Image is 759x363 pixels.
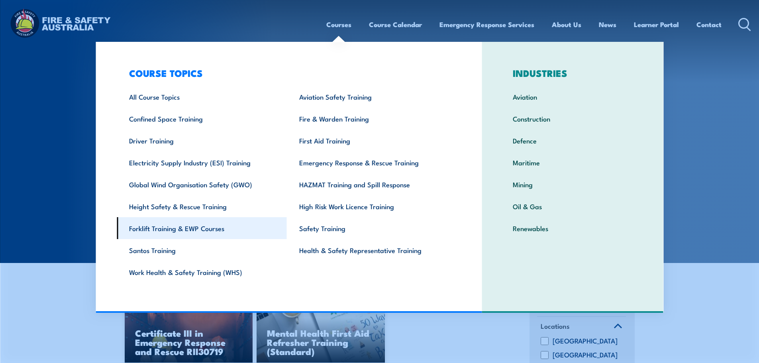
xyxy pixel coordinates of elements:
[634,14,679,35] a: Learner Portal
[287,217,457,239] a: Safety Training
[439,14,534,35] a: Emergency Response Services
[500,195,645,217] a: Oil & Gas
[541,321,570,332] span: Locations
[500,86,645,108] a: Aviation
[500,173,645,195] a: Mining
[117,67,457,78] h3: COURSE TOPICS
[500,151,645,173] a: Maritime
[267,328,375,356] h3: Mental Health First Aid Refresher Training (Standard)
[537,317,626,337] a: Locations
[117,173,287,195] a: Global Wind Organisation Safety (GWO)
[117,239,287,261] a: Santos Training
[500,130,645,151] a: Defence
[500,217,645,239] a: Renewables
[287,108,457,130] a: Fire & Warden Training
[117,261,287,283] a: Work Health & Safety Training (WHS)
[369,14,422,35] a: Course Calendar
[117,151,287,173] a: Electricity Supply Industry (ESI) Training
[500,108,645,130] a: Construction
[287,195,457,217] a: High Risk Work Licence Training
[117,130,287,151] a: Driver Training
[117,86,287,108] a: All Course Topics
[287,130,457,151] a: First Aid Training
[287,151,457,173] a: Emergency Response & Rescue Training
[696,14,722,35] a: Contact
[257,291,385,363] a: Mental Health First Aid Refresher Training (Standard)
[553,351,618,359] label: [GEOGRAPHIC_DATA]
[599,14,616,35] a: News
[125,291,253,363] a: Certificate III in Emergency Response and Rescue RII30719
[500,67,645,78] h3: INDUSTRIES
[287,239,457,261] a: Health & Safety Representative Training
[553,337,618,345] label: [GEOGRAPHIC_DATA]
[287,86,457,108] a: Aviation Safety Training
[287,173,457,195] a: HAZMAT Training and Spill Response
[326,14,351,35] a: Courses
[135,328,243,356] h3: Certificate III in Emergency Response and Rescue RII30719
[117,217,287,239] a: Forklift Training & EWP Courses
[117,195,287,217] a: Height Safety & Rescue Training
[125,291,253,363] img: Live Fire Flashover Cell
[117,108,287,130] a: Confined Space Training
[552,14,581,35] a: About Us
[257,291,385,363] img: Mental Health First Aid Refresher (Standard) TRAINING (1)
